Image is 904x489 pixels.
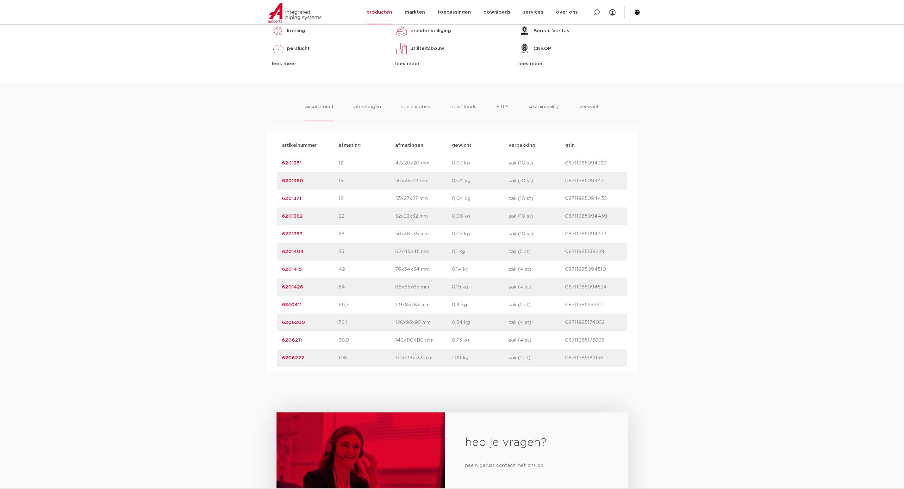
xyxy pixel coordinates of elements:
p: 35 [339,248,396,256]
p: zak (10 st) [509,159,565,167]
p: zak (10 st) [509,213,565,220]
img: CNBOP [518,42,531,55]
p: zak (2 st) [509,354,565,362]
a: 6201426 [282,285,303,289]
p: 0,04 kg [452,177,509,185]
p: 66,7 [339,301,396,309]
li: specificaties [401,103,430,121]
p: 42 [339,266,396,273]
p: zak (10 st) [509,230,565,238]
li: ETIM [496,103,508,121]
a: 6206211 [282,338,302,343]
p: gewicht [452,142,509,149]
p: 0,14 kg [452,266,509,273]
p: 62x45x45 mm [396,248,452,256]
p: 126x95x95 mm [396,319,452,326]
p: zak (4 st) [509,266,565,273]
p: 08711985094411 [565,177,622,185]
p: afmeting [339,142,396,149]
p: 08711985094329 [565,159,622,167]
p: 56x38x38 mm [396,230,452,238]
a: 6201360 [282,178,303,183]
p: artikelnummer [282,142,339,149]
a: 6206222 [282,356,305,360]
p: 47x20x20 mm [396,159,452,167]
p: 86x65x65 mm [396,283,452,291]
img: perslucht [272,42,285,55]
p: 28 [339,230,396,238]
a: 6201404 [282,249,304,254]
a: 6201371 [282,196,302,201]
p: 0,03 kg [452,159,509,167]
p: 08711985182156 [565,354,622,362]
div: lees meer [395,60,509,68]
p: 08711985094459 [565,213,622,220]
p: 119x83x83 mm [396,301,452,309]
p: 08711985139228 [565,248,622,256]
p: zak (4 st) [509,337,565,344]
p: 76,1 [339,319,396,326]
p: 0,04 kg [452,195,509,202]
a: 6201382 [282,214,303,219]
p: CNBOP [533,45,551,53]
img: brandbeveiliging [395,25,408,37]
p: perslucht [287,45,310,53]
p: zak (2 st) [509,301,565,309]
div: lees meer [518,60,632,68]
p: 08711985094435 [565,195,622,202]
p: 0,54 kg [452,319,509,326]
li: sustainability [529,103,559,121]
li: afmetingen [354,103,381,121]
p: gtin [565,142,622,149]
p: zak (5 st) [509,248,565,256]
a: 6206200 [282,320,305,325]
a: 6201393 [282,232,303,236]
p: 22 [339,213,396,220]
p: 108 [339,354,396,362]
p: zak (4 st) [509,283,565,291]
p: 0,1 kg [452,248,509,256]
p: 52x32x32 mm [396,213,452,220]
h2: heb je vragen? [465,435,607,450]
p: verpakking [509,142,565,149]
p: 88,9 [339,337,396,344]
div: lees meer [272,60,386,68]
p: 171x133x133 mm [396,354,452,362]
p: 08711985174052 [565,319,622,326]
p: 18 [339,195,396,202]
p: 53x27x27 mm [396,195,452,202]
p: Bureau Veritas [533,27,569,35]
li: downloads [450,103,476,121]
li: assortiment [305,103,334,121]
p: utiliteitsbouw [410,45,444,53]
p: 50x23x23 mm [396,177,452,185]
p: zak (10 st) [509,177,565,185]
p: 08711985173895 [565,337,622,344]
p: neem gerust contact met ons op [465,461,607,471]
p: 0,73 kg [452,337,509,344]
p: 76x54x54 mm [396,266,452,273]
p: 143x110x110 mm [396,337,452,344]
p: 1,09 kg [452,354,509,362]
p: 15 [339,177,396,185]
p: afmetingen [396,142,452,149]
p: 08711985292411 [565,301,622,309]
a: 6201351 [282,161,302,165]
p: 0,4 kg [452,301,509,309]
li: verwant [579,103,599,121]
a: 6201415 [282,267,302,272]
img: utiliteitsbouw [395,42,408,55]
p: 08711985094534 [565,283,622,291]
a: 6340411 [282,302,302,307]
p: 0,07 kg [452,230,509,238]
p: zak (4 st) [509,319,565,326]
p: 0,06 kg [452,213,509,220]
p: 08711985094473 [565,230,622,238]
p: zak (10 st) [509,195,565,202]
p: brandbeveiliging [410,27,451,35]
p: 12 [339,159,396,167]
p: 0,19 kg [452,283,509,291]
p: 54 [339,283,396,291]
img: Bureau Veritas [518,25,531,37]
p: koeling [287,27,305,35]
